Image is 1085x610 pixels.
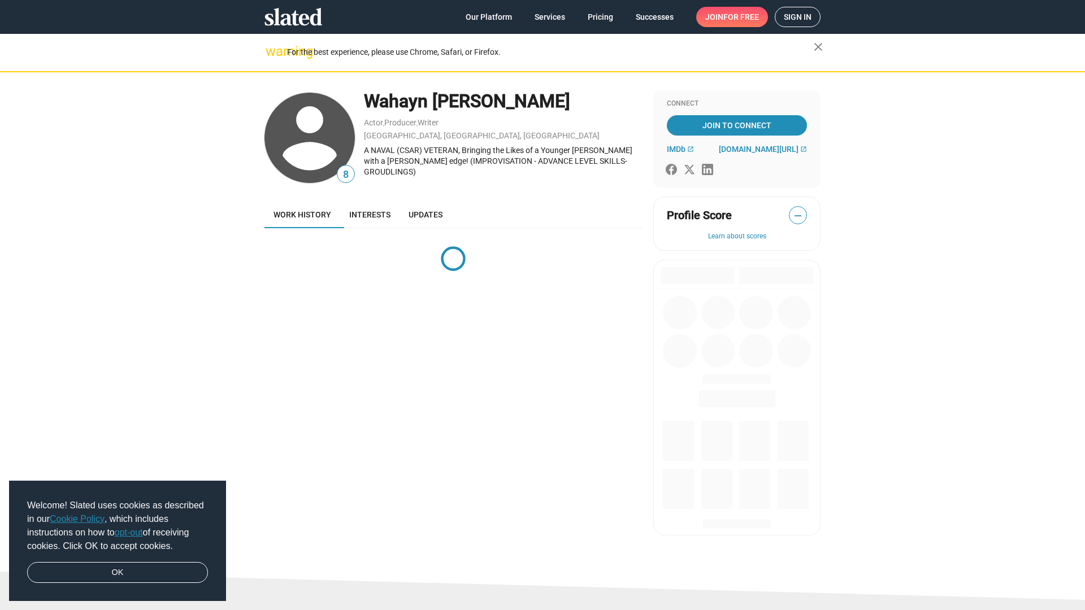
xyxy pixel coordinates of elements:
mat-icon: open_in_new [800,146,807,152]
div: For the best experience, please use Chrome, Safari, or Firefox. [287,45,814,60]
a: IMDb [667,145,694,154]
div: A NAVAL (CSAR) VETERAN, Bringing the Likes of a Younger [PERSON_NAME] with a [PERSON_NAME] edge! ... [364,145,642,177]
a: Cookie Policy [50,514,105,524]
a: Our Platform [457,7,521,27]
a: [DOMAIN_NAME][URL] [719,145,807,154]
span: [DOMAIN_NAME][URL] [719,145,798,154]
mat-icon: close [811,40,825,54]
span: , [416,120,418,127]
mat-icon: open_in_new [687,146,694,152]
div: Connect [667,99,807,108]
span: Updates [409,210,442,219]
span: Work history [274,210,331,219]
button: Learn about scores [667,232,807,241]
span: Join To Connect [669,115,805,136]
span: Successes [636,7,674,27]
a: dismiss cookie message [27,562,208,583]
span: Services [535,7,565,27]
a: Sign in [775,7,821,27]
a: Actor [364,118,383,127]
span: Sign in [784,7,811,27]
a: [GEOGRAPHIC_DATA], [GEOGRAPHIC_DATA], [GEOGRAPHIC_DATA] [364,131,600,140]
a: Pricing [579,7,622,27]
a: Successes [627,7,683,27]
span: — [789,208,806,223]
span: Welcome! Slated uses cookies as described in our , which includes instructions on how to of recei... [27,499,208,553]
span: for free [723,7,759,27]
a: Join To Connect [667,115,807,136]
a: Updates [400,201,452,228]
span: 8 [337,167,354,182]
a: Joinfor free [696,7,768,27]
span: Pricing [588,7,613,27]
span: Our Platform [466,7,512,27]
div: cookieconsent [9,481,226,602]
span: IMDb [667,145,685,154]
a: Producer [384,118,416,127]
a: opt-out [115,528,143,537]
div: Wahayn [PERSON_NAME] [364,89,642,114]
a: Services [526,7,574,27]
a: Work history [264,201,340,228]
span: Profile Score [667,208,732,223]
span: , [383,120,384,127]
mat-icon: warning [266,45,279,58]
a: Writer [418,118,439,127]
span: Interests [349,210,390,219]
span: Join [705,7,759,27]
a: Interests [340,201,400,228]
